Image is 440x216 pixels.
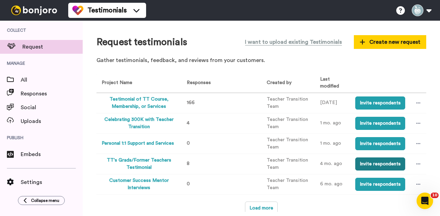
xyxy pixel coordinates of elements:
img: tm-color.svg [72,5,83,16]
td: 4 mo. ago [315,154,350,174]
th: Created by [262,73,315,93]
span: 0 [187,141,190,146]
td: Teacher Transition Team [262,174,315,194]
th: Last modified [315,73,350,93]
th: Project Name [96,73,179,93]
button: Create new request [354,35,426,49]
span: Social [21,103,83,112]
td: Teacher Transition Team [262,133,315,154]
span: 8 [187,161,190,166]
span: Collapse menu [31,198,59,203]
button: Load more [245,202,278,215]
p: Gather testimonials, feedback, and reviews from your customers. [96,56,426,64]
button: Testimonial of TT Course, Membership, or Services [102,96,176,110]
span: 166 [187,100,195,105]
button: Collapse menu [18,196,65,205]
td: 6 mo. ago [315,174,350,194]
button: I want to upload existing Testimonials [240,34,347,50]
span: Responses [21,90,83,98]
span: Settings [21,178,83,186]
td: 1 mo. ago [315,133,350,154]
button: Invite respondents [355,96,405,110]
span: 0 [187,182,190,186]
button: Invite respondents [355,178,405,191]
button: Customer Success Mentor Interviews [102,177,176,192]
span: All [21,76,83,84]
button: Invite respondents [355,137,405,150]
button: Celebrating 300K with Teacher Transition [102,116,176,131]
button: Invite respondents [355,157,405,171]
button: Personal 1:1 Support and Services [102,140,174,147]
span: I want to upload existing Testimonials [245,38,342,46]
img: bj-logo-header-white.svg [8,6,60,15]
span: 4 [187,121,190,125]
td: Teacher Transition Team [262,113,315,133]
span: Responses [184,80,211,85]
td: Teacher Transition Team [262,93,315,113]
h1: Request testimonials [96,37,187,48]
span: Testimonials [88,6,127,15]
td: Teacher Transition Team [262,154,315,174]
td: [DATE] [315,93,350,113]
span: Uploads [21,117,83,125]
button: TT's Grads/Former Teachers Testimonial [102,157,176,171]
td: 1 mo. ago [315,113,350,133]
span: Request [22,43,83,51]
span: Embeds [21,150,83,158]
button: Invite respondents [355,117,405,130]
iframe: Intercom live chat [417,193,433,209]
span: Create new request [360,38,420,46]
span: 10 [431,193,439,198]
